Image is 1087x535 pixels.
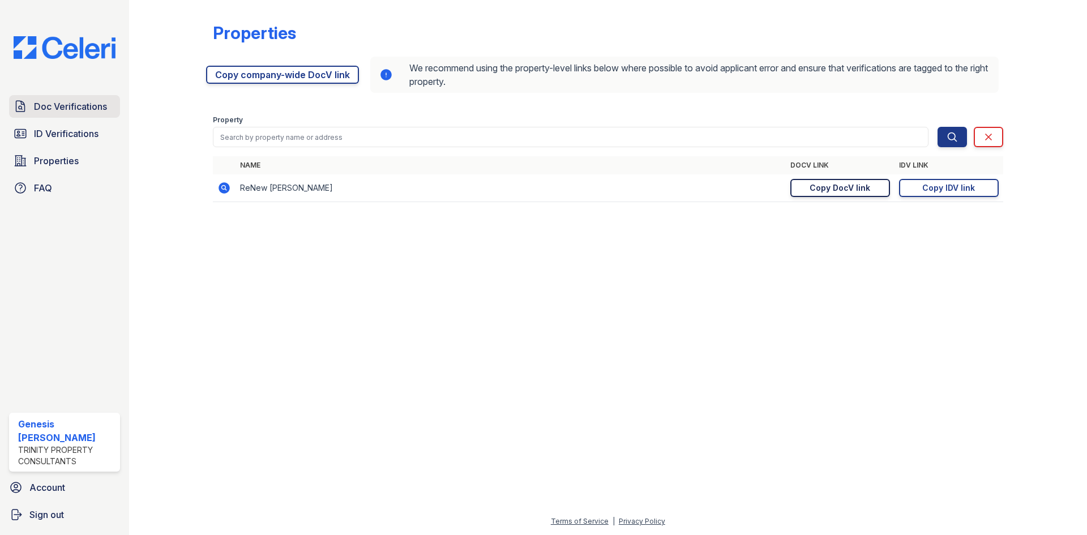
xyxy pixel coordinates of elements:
a: ID Verifications [9,122,120,145]
div: | [613,517,615,525]
span: Account [29,481,65,494]
a: Privacy Policy [619,517,665,525]
a: Terms of Service [551,517,609,525]
div: Trinity Property Consultants [18,444,115,467]
span: ID Verifications [34,127,99,140]
td: ReNew [PERSON_NAME] [236,174,786,202]
span: Doc Verifications [34,100,107,113]
img: CE_Logo_Blue-a8612792a0a2168367f1c8372b55b34899dd931a85d93a1a3d3e32e68fde9ad4.png [5,36,125,59]
th: Name [236,156,786,174]
div: Copy DocV link [810,182,870,194]
input: Search by property name or address [213,127,928,147]
span: Sign out [29,508,64,521]
a: Copy DocV link [790,179,890,197]
th: IDV Link [895,156,1003,174]
a: Copy company-wide DocV link [206,66,359,84]
label: Property [213,115,243,125]
div: We recommend using the property-level links below where possible to avoid applicant error and ens... [370,57,999,93]
span: FAQ [34,181,52,195]
a: Copy IDV link [899,179,999,197]
a: FAQ [9,177,120,199]
div: Properties [213,23,296,43]
span: Properties [34,154,79,168]
a: Properties [9,149,120,172]
div: Copy IDV link [922,182,975,194]
a: Doc Verifications [9,95,120,118]
a: Sign out [5,503,125,526]
th: DocV Link [786,156,895,174]
div: Genesis [PERSON_NAME] [18,417,115,444]
a: Account [5,476,125,499]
